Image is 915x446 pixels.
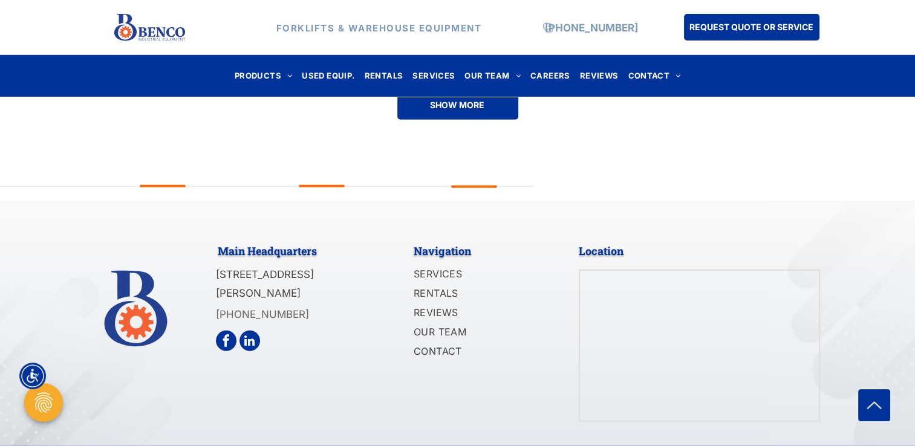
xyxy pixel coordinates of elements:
span: SHOW MORE [430,94,484,116]
a: CONTACT [623,68,685,84]
a: RENTALS [414,285,544,304]
a: [PHONE_NUMBER] [545,21,638,33]
span: REQUEST QUOTE OR SERVICE [689,16,813,38]
a: facebook [216,331,236,351]
a: SERVICES [408,68,460,84]
span: Main Headquarters [218,244,317,258]
a: linkedin [239,331,260,351]
div: Accessibility Menu [19,363,46,389]
a: PRODUCTS [230,68,298,84]
strong: FORKLIFTS & WAREHOUSE EQUIPMENT [276,22,482,33]
a: [PHONE_NUMBER] [216,308,309,320]
a: USED EQUIP. [297,68,359,84]
a: CONTACT [414,343,544,362]
a: OUR TEAM [414,323,544,343]
a: REVIEWS [414,304,544,323]
a: REQUEST QUOTE OR SERVICE [684,14,819,40]
span: Navigation [414,244,471,258]
a: OUR TEAM [460,68,526,84]
a: RENTALS [360,68,408,84]
a: SERVICES [414,265,544,285]
span: [STREET_ADDRESS][PERSON_NAME] [216,268,314,299]
a: REVIEWS [575,68,624,84]
span: Location [579,244,624,258]
a: CAREERS [526,68,575,84]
